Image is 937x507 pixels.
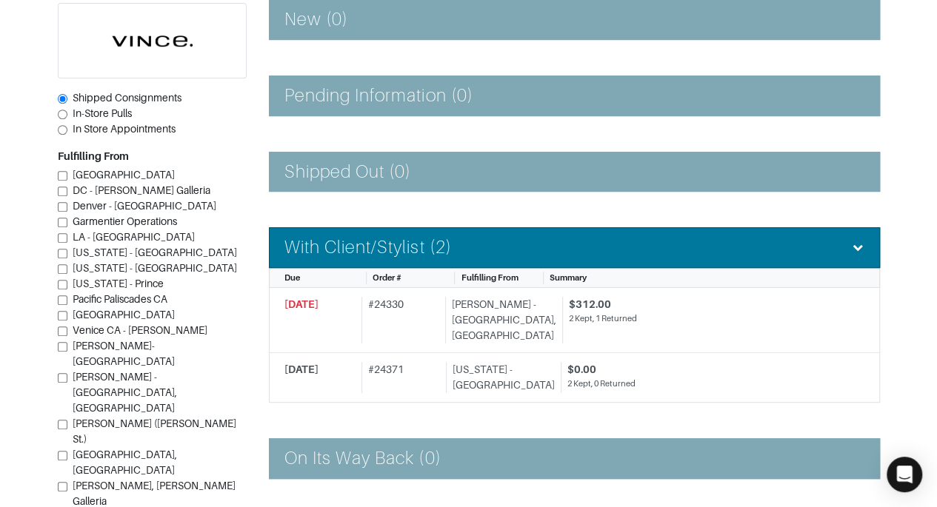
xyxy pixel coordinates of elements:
span: In-Store Pulls [73,107,132,119]
input: Pacific Paliscades CA [58,295,67,305]
span: Due [284,273,300,282]
label: Fulfilling From [58,149,129,164]
div: $312.00 [569,297,853,312]
span: [GEOGRAPHIC_DATA] [73,169,175,181]
span: [GEOGRAPHIC_DATA] [73,309,175,320]
div: [US_STATE] - [GEOGRAPHIC_DATA] [446,362,555,393]
span: Fulfilling From [461,273,518,282]
h4: Shipped Out (0) [284,161,412,183]
h4: Pending Information (0) [284,85,473,107]
span: [DATE] [284,363,319,375]
div: 2 Kept, 1 Returned [569,312,853,325]
div: Open Intercom Messenger [887,457,922,492]
span: Garmentier Operations [73,215,177,227]
input: [GEOGRAPHIC_DATA] [58,311,67,320]
input: [PERSON_NAME]-[GEOGRAPHIC_DATA] [58,342,67,352]
input: [PERSON_NAME] - [GEOGRAPHIC_DATA], [GEOGRAPHIC_DATA] [58,373,67,383]
input: In Store Appointments [58,125,67,135]
div: 2 Kept, 0 Returned [567,377,853,390]
input: LA - [GEOGRAPHIC_DATA] [58,233,67,243]
span: DC - [PERSON_NAME] Galleria [73,184,210,196]
span: Shipped Consignments [73,92,181,104]
input: [US_STATE] - Prince [58,280,67,289]
h4: With Client/Stylist (2) [284,237,452,258]
span: [PERSON_NAME], [PERSON_NAME] Galleria [73,480,236,507]
div: # 24330 [361,297,439,343]
div: [PERSON_NAME] - [GEOGRAPHIC_DATA], [GEOGRAPHIC_DATA] [445,297,556,343]
input: [GEOGRAPHIC_DATA] [58,171,67,181]
span: [US_STATE] - [GEOGRAPHIC_DATA] [73,262,237,274]
img: cyAkLTq7csKWtL9WARqkkVaF.png [59,4,246,78]
span: In Store Appointments [73,123,176,135]
input: Garmentier Operations [58,218,67,227]
span: [US_STATE] - [GEOGRAPHIC_DATA] [73,246,237,258]
span: [US_STATE] - Prince [73,278,164,289]
span: Summary [550,273,587,282]
span: LA - [GEOGRAPHIC_DATA] [73,231,195,243]
div: $0.00 [567,362,853,377]
span: [PERSON_NAME]-[GEOGRAPHIC_DATA] [73,340,175,367]
div: # 24371 [361,362,440,393]
input: DC - [PERSON_NAME] Galleria [58,187,67,196]
input: Shipped Consignments [58,94,67,104]
span: [GEOGRAPHIC_DATA], [GEOGRAPHIC_DATA] [73,449,177,476]
h4: New (0) [284,9,348,30]
span: Venice CA - [PERSON_NAME] [73,324,207,336]
span: [PERSON_NAME] ([PERSON_NAME] St.) [73,417,236,445]
input: [PERSON_NAME], [PERSON_NAME] Galleria [58,482,67,491]
input: Denver - [GEOGRAPHIC_DATA] [58,202,67,212]
span: Pacific Paliscades CA [73,293,167,305]
input: [US_STATE] - [GEOGRAPHIC_DATA] [58,249,67,258]
span: Order # [373,273,401,282]
span: [PERSON_NAME] - [GEOGRAPHIC_DATA], [GEOGRAPHIC_DATA] [73,371,177,414]
h4: On Its Way Back (0) [284,448,441,469]
input: [PERSON_NAME] ([PERSON_NAME] St.) [58,420,67,429]
input: [GEOGRAPHIC_DATA], [GEOGRAPHIC_DATA] [58,451,67,460]
input: [US_STATE] - [GEOGRAPHIC_DATA] [58,264,67,274]
span: Denver - [GEOGRAPHIC_DATA] [73,200,216,212]
input: Venice CA - [PERSON_NAME] [58,326,67,336]
input: In-Store Pulls [58,110,67,119]
span: [DATE] [284,298,319,310]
